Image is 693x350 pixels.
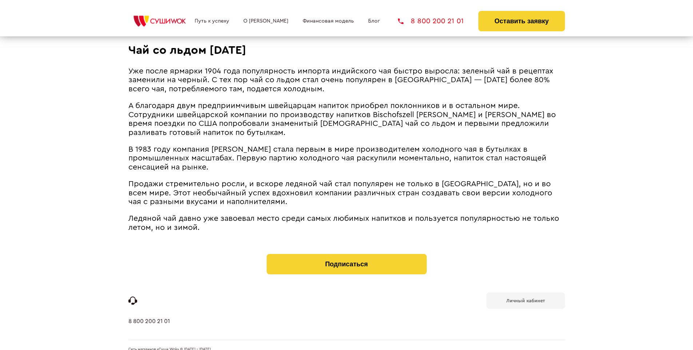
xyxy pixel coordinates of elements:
a: 8 800 200 21 01 [398,17,464,25]
span: Чай со льдом [DATE] [128,44,246,56]
a: Блог [368,18,380,24]
a: Личный кабинет [486,293,565,309]
b: Личный кабинет [506,298,545,303]
span: Ледяной чай давно уже завоевал место среди самых любимых напитков и пользуется популярностью не т... [128,215,559,231]
span: В 1983 году компания [PERSON_NAME] стала первым в мире производителем холодного чая в бутылках в ... [128,146,546,171]
span: 8 800 200 21 01 [411,17,464,25]
span: Уже после ярмарки 1904 года популярность импорта индийского чая быстро выросла: зеленый чай в рец... [128,67,553,93]
button: Подписаться [267,254,427,274]
span: Продажи стремительно росли, и вскоре ледяной чай стал популярен не только в [GEOGRAPHIC_DATA], но... [128,180,552,206]
a: Финансовая модель [303,18,354,24]
span: А благодаря двум предприимчивым швейцарцам напиток приобрел поклонников и в остальном мире. Сотру... [128,102,556,136]
a: Путь к успеху [195,18,229,24]
button: Оставить заявку [478,11,565,31]
a: 8 800 200 21 01 [128,318,170,340]
a: О [PERSON_NAME] [243,18,288,24]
